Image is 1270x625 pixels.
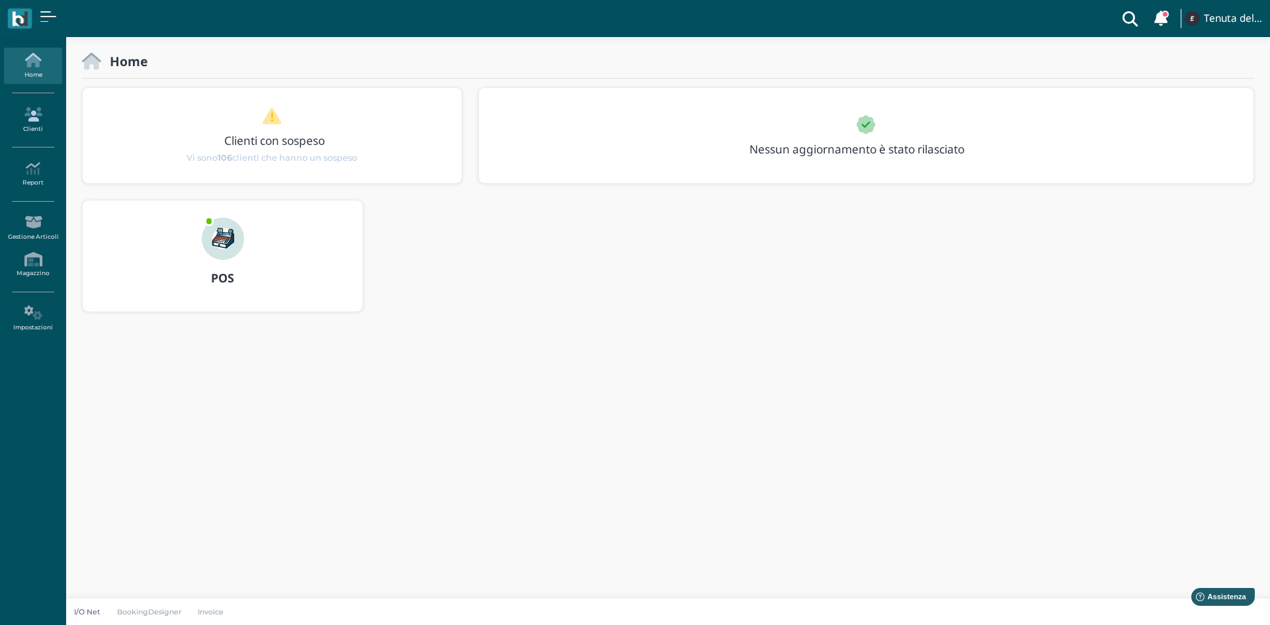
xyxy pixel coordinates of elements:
[83,88,462,183] div: 1 / 1
[1185,11,1199,26] img: ...
[4,102,62,138] a: Clienti
[110,134,439,147] h3: Clienti con sospeso
[4,210,62,246] a: Gestione Articoli
[1183,3,1262,34] a: ... Tenuta del Barco
[218,153,232,163] b: 106
[202,218,244,260] img: ...
[4,48,62,84] a: Home
[211,270,234,286] b: POS
[82,200,363,328] a: ... POS
[4,156,62,192] a: Report
[108,107,436,164] a: Clienti con sospeso Vi sono106clienti che hanno un sospeso
[479,88,1253,183] div: 1 / 1
[1176,584,1259,614] iframe: Help widget launcher
[39,11,87,21] span: Assistenza
[1204,13,1262,24] h4: Tenuta del Barco
[12,11,27,26] img: logo
[4,247,62,283] a: Magazzino
[741,143,995,155] h3: Nessun aggiornamento è stato rilasciato
[101,54,148,68] h2: Home
[4,300,62,337] a: Impostazioni
[187,151,357,164] span: Vi sono clienti che hanno un sospeso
